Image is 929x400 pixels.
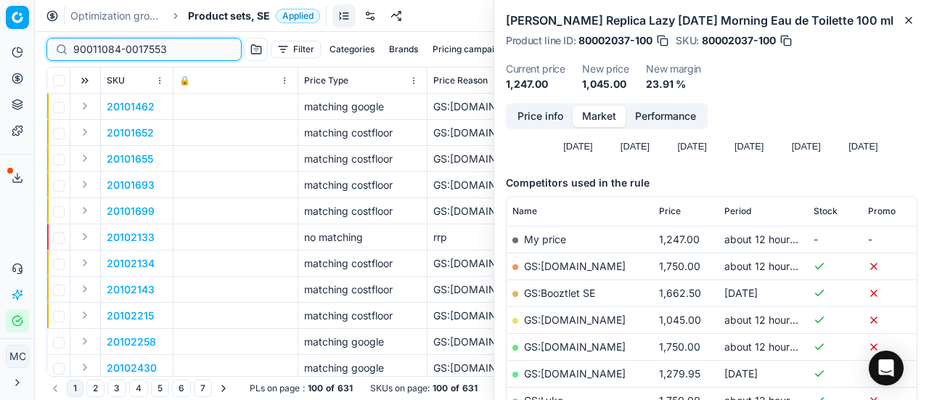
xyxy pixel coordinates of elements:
[370,383,430,394] span: SKUs on page :
[734,141,764,152] text: [DATE]
[76,123,94,141] button: Expand
[107,309,154,323] button: 20102215
[433,361,523,375] div: GS:[DOMAIN_NAME]
[326,383,335,394] strong: of
[107,99,155,114] button: 20101462
[724,205,751,217] span: Period
[250,383,300,394] span: PLs on page
[76,359,94,376] button: Expand
[304,126,421,140] div: matching costfloor
[724,340,816,353] span: about 12 hours ago
[792,141,821,152] text: [DATE]
[86,380,105,397] button: 2
[724,260,816,272] span: about 12 hours ago
[724,233,816,245] span: about 12 hours ago
[433,126,523,140] div: GS:[DOMAIN_NAME]
[433,75,488,86] span: Price Reason
[582,77,629,91] dd: 1,045.00
[46,380,64,397] button: Go to previous page
[433,152,523,166] div: GS:[DOMAIN_NAME]
[433,309,523,323] div: GS:[DOMAIN_NAME]
[76,254,94,272] button: Expand
[573,106,626,127] button: Market
[524,367,626,380] a: GS:[DOMAIN_NAME]
[276,9,320,23] span: Applied
[107,335,156,349] button: 20102258
[151,380,169,397] button: 5
[107,230,155,245] button: 20102133
[808,226,862,253] td: -
[582,64,629,74] dt: New price
[659,233,700,245] span: 1,247.00
[107,204,155,219] button: 20101699
[427,41,510,58] button: Pricing campaign
[304,152,421,166] div: matching costfloor
[646,77,701,91] dd: 23.91 %
[76,306,94,324] button: Expand
[194,380,212,397] button: 7
[76,202,94,219] button: Expand
[506,64,565,74] dt: Current price
[508,106,573,127] button: Price info
[869,351,904,385] div: Open Intercom Messenger
[304,256,421,271] div: matching costfloor
[304,75,348,86] span: Price Type
[304,230,421,245] div: no matching
[7,346,28,367] span: MC
[107,282,155,297] p: 20102143
[308,383,323,394] strong: 100
[677,141,706,152] text: [DATE]
[433,282,523,297] div: GS:[DOMAIN_NAME]
[324,41,380,58] button: Categories
[188,9,320,23] span: Product sets, SEApplied
[304,282,421,297] div: matching costfloor
[621,141,650,152] text: [DATE]
[107,380,126,397] button: 3
[433,178,523,192] div: GS:[DOMAIN_NAME]
[862,226,917,253] td: -
[304,99,421,114] div: matching google
[70,9,320,23] nav: breadcrumb
[433,99,523,114] div: GS:[DOMAIN_NAME]
[724,314,816,326] span: about 12 hours ago
[188,9,270,23] span: Product sets, SE
[215,380,232,397] button: Go to next page
[646,64,701,74] dt: New margin
[868,205,896,217] span: Promo
[76,176,94,193] button: Expand
[659,205,681,217] span: Price
[46,380,232,397] nav: pagination
[506,12,917,29] h2: [PERSON_NAME] Replica Lazy [DATE] Morning Eau de Toilette 100 ml
[659,367,700,380] span: 1,279.95
[724,367,758,380] span: [DATE]
[107,75,125,86] span: SKU
[724,287,758,299] span: [DATE]
[524,314,626,326] a: GS:[DOMAIN_NAME]
[107,152,153,166] button: 20101655
[433,335,523,349] div: GS:[DOMAIN_NAME]
[76,332,94,350] button: Expand
[524,287,595,299] a: GS:Booztlet SE
[512,205,537,217] span: Name
[76,150,94,167] button: Expand
[524,340,626,353] a: GS:[DOMAIN_NAME]
[506,176,917,190] h5: Competitors used in the rule
[304,361,421,375] div: matching google
[129,380,148,397] button: 4
[304,309,421,323] div: matching costfloor
[107,256,155,271] p: 20102134
[67,380,83,397] button: 1
[107,361,157,375] button: 20102430
[76,280,94,298] button: Expand
[250,383,353,394] div: :
[107,126,154,140] p: 20101652
[107,178,155,192] p: 20101693
[578,33,652,48] span: 80002037-100
[506,36,576,46] span: Product line ID :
